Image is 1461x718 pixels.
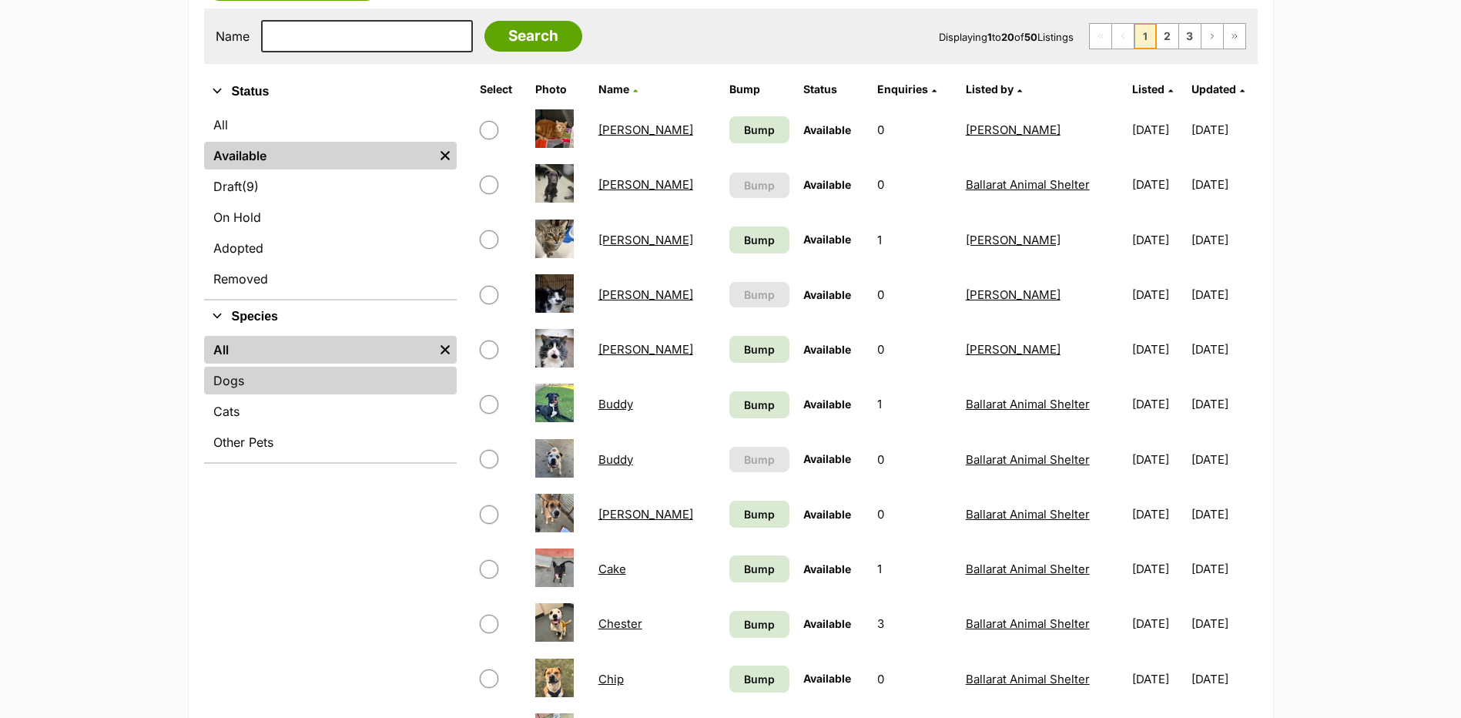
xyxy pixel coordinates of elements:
td: [DATE] [1126,377,1190,431]
span: Displaying to of Listings [939,31,1074,43]
td: [DATE] [1191,542,1255,596]
td: 0 [871,653,957,706]
a: [PERSON_NAME] [598,122,693,137]
span: Available [803,672,851,685]
a: Chester [598,616,642,631]
span: Available [803,288,851,301]
span: Available [803,398,851,411]
td: [DATE] [1126,103,1190,156]
span: Available [803,617,851,630]
a: Bump [729,666,789,693]
div: Species [204,333,457,462]
a: Bump [729,336,789,363]
a: Ballarat Animal Shelter [966,507,1090,522]
span: Bump [744,177,775,193]
td: 1 [871,542,957,596]
span: Listed by [966,82,1014,96]
a: Bump [729,611,789,638]
strong: 50 [1024,31,1037,43]
a: Listed by [966,82,1022,96]
span: Previous page [1112,24,1134,49]
span: (9) [242,177,259,196]
a: [PERSON_NAME] [598,177,693,192]
a: [PERSON_NAME] [966,342,1061,357]
button: Status [204,82,457,102]
span: Bump [744,451,775,468]
td: 0 [871,488,957,541]
span: Bump [744,341,775,357]
span: Available [803,452,851,465]
th: Photo [529,77,591,102]
a: Cats [204,398,457,425]
td: [DATE] [1126,542,1190,596]
td: [DATE] [1126,268,1190,321]
button: Bump [729,447,789,472]
a: Ballarat Animal Shelter [966,616,1090,631]
td: [DATE] [1191,103,1255,156]
span: First page [1090,24,1111,49]
a: Bump [729,391,789,418]
a: Listed [1132,82,1173,96]
span: Available [803,233,851,246]
a: On Hold [204,203,457,231]
input: Search [484,21,582,52]
strong: 20 [1001,31,1014,43]
td: 0 [871,268,957,321]
button: Bump [729,282,789,307]
a: All [204,336,434,364]
td: 0 [871,158,957,211]
a: Bump [729,501,789,528]
td: [DATE] [1126,433,1190,486]
a: [PERSON_NAME] [966,287,1061,302]
a: Page 2 [1157,24,1178,49]
td: 1 [871,213,957,267]
a: [PERSON_NAME] [598,233,693,247]
a: Enquiries [877,82,937,96]
label: Name [216,29,250,43]
a: Removed [204,265,457,293]
a: Ballarat Animal Shelter [966,672,1090,686]
a: Remove filter [434,142,457,169]
td: [DATE] [1126,158,1190,211]
a: [PERSON_NAME] [598,342,693,357]
a: Last page [1224,24,1245,49]
span: Bump [744,287,775,303]
span: Listed [1132,82,1164,96]
th: Bump [723,77,796,102]
td: [DATE] [1191,377,1255,431]
strong: 1 [987,31,992,43]
td: [DATE] [1191,213,1255,267]
a: Chip [598,672,624,686]
td: [DATE] [1191,488,1255,541]
span: Updated [1191,82,1236,96]
a: Next page [1201,24,1223,49]
button: Species [204,307,457,327]
td: [DATE] [1191,323,1255,376]
a: [PERSON_NAME] [598,507,693,522]
span: Bump [744,232,775,248]
td: [DATE] [1126,488,1190,541]
a: Ballarat Animal Shelter [966,397,1090,411]
a: Buddy [598,397,633,411]
a: Ballarat Animal Shelter [966,452,1090,467]
span: translation missing: en.admin.listings.index.attributes.enquiries [877,82,928,96]
span: Bump [744,616,775,632]
td: [DATE] [1191,433,1255,486]
td: [DATE] [1191,268,1255,321]
span: Bump [744,561,775,577]
a: Page 3 [1179,24,1201,49]
a: Name [598,82,638,96]
td: [DATE] [1126,653,1190,706]
td: [DATE] [1191,597,1255,650]
td: [DATE] [1191,653,1255,706]
span: Bump [744,506,775,522]
a: Ballarat Animal Shelter [966,562,1090,576]
a: Adopted [204,234,457,262]
th: Select [474,77,528,102]
span: Available [803,562,851,575]
span: Available [803,178,851,191]
td: 0 [871,103,957,156]
a: All [204,111,457,139]
a: [PERSON_NAME] [966,122,1061,137]
a: [PERSON_NAME] [598,287,693,302]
